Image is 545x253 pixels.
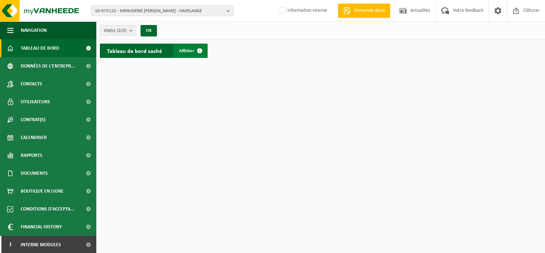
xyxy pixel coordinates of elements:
[173,44,207,58] a: Afficher
[141,25,157,36] button: OK
[21,93,50,111] span: Utilisateurs
[179,49,194,53] span: Afficher
[21,182,63,200] span: Boutique en ligne
[21,200,75,218] span: Conditions d'accepta...
[21,147,42,164] span: Rapports
[21,218,62,236] span: Financial History
[95,6,224,16] span: 10-975122 - MENUISERIE [PERSON_NAME] - HAVELANGE
[21,75,42,93] span: Contacts
[352,7,387,14] span: Demande devis
[21,39,59,57] span: Tableau de bord
[117,28,127,33] count: (2/2)
[21,164,48,182] span: Documents
[100,44,169,58] h2: Tableau de bord caché
[338,4,390,18] a: Demande devis
[104,25,127,36] span: Site(s)
[21,57,75,75] span: Données de l'entrepr...
[100,25,136,36] button: Site(s)(2/2)
[21,21,47,39] span: Navigation
[21,129,47,147] span: Calendrier
[91,5,234,16] button: 10-975122 - MENUISERIE [PERSON_NAME] - HAVELANGE
[277,5,327,16] label: Information interne
[21,111,45,129] span: Contrat(s)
